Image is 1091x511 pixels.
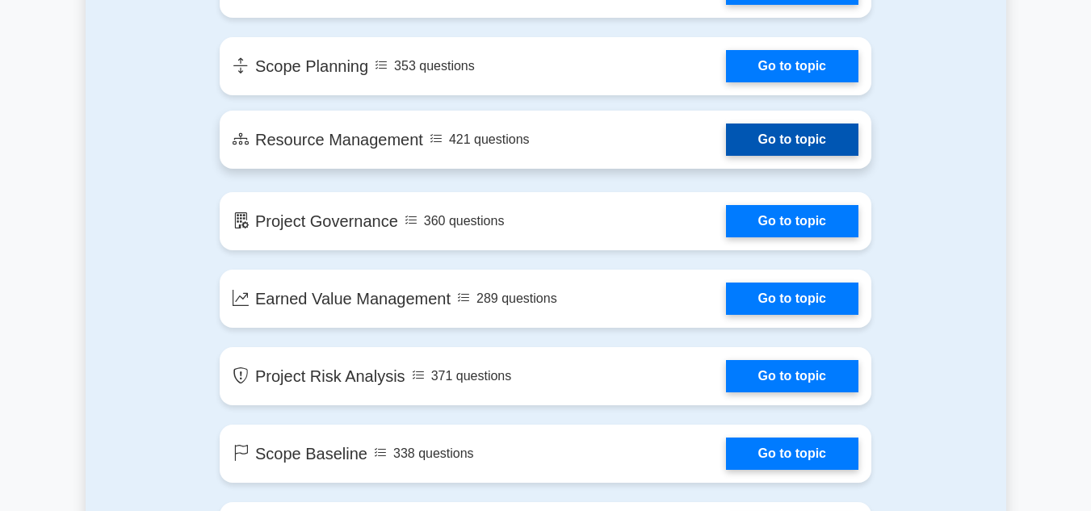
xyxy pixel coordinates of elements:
a: Go to topic [726,124,858,156]
a: Go to topic [726,283,858,315]
a: Go to topic [726,205,858,237]
a: Go to topic [726,50,858,82]
a: Go to topic [726,438,858,470]
a: Go to topic [726,360,858,392]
